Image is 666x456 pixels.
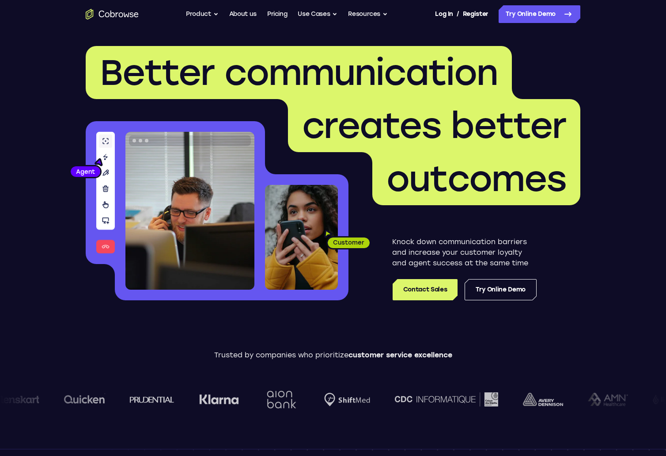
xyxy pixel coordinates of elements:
a: Log In [435,5,453,23]
span: Better communication [100,51,498,94]
button: Resources [348,5,388,23]
img: CDC Informatique [394,392,498,406]
a: About us [229,5,257,23]
a: Try Online Demo [465,279,537,300]
span: / [457,9,459,19]
button: Use Cases [298,5,337,23]
button: Product [186,5,219,23]
img: prudential [129,396,174,403]
img: Shiftmed [324,393,370,406]
a: Try Online Demo [499,5,580,23]
a: Contact Sales [393,279,458,300]
span: customer service excellence [348,351,452,359]
img: A customer holding their phone [265,185,338,290]
span: outcomes [386,157,566,200]
img: Aion Bank [263,382,299,418]
a: Go to the home page [86,9,139,19]
span: creates better [302,104,566,147]
img: Klarna [199,394,238,405]
a: Register [463,5,488,23]
img: avery-dennison [522,393,563,406]
img: A customer support agent talking on the phone [125,132,254,290]
a: Pricing [267,5,288,23]
p: Knock down communication barriers and increase your customer loyalty and agent success at the sam... [392,237,537,268]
